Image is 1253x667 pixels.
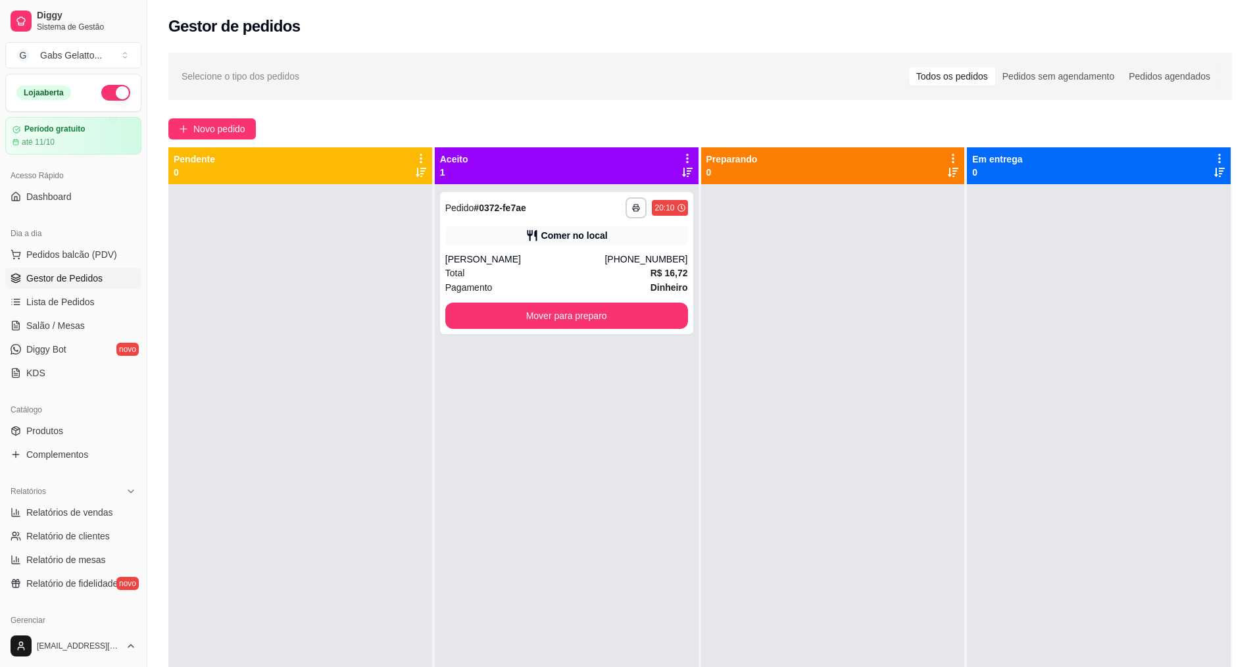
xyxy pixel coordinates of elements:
[541,229,608,242] div: Comer no local
[37,641,120,651] span: [EMAIL_ADDRESS][DOMAIN_NAME]
[101,85,130,101] button: Alterar Status
[440,153,468,166] p: Aceito
[26,343,66,356] span: Diggy Bot
[26,190,72,203] span: Dashboard
[5,399,141,420] div: Catálogo
[16,86,71,100] div: Loja aberta
[26,506,113,519] span: Relatórios de vendas
[5,268,141,289] a: Gestor de Pedidos
[22,137,55,147] article: até 11/10
[5,244,141,265] button: Pedidos balcão (PDV)
[5,573,141,594] a: Relatório de fidelidadenovo
[5,223,141,244] div: Dia a dia
[445,253,605,266] div: [PERSON_NAME]
[995,67,1121,86] div: Pedidos sem agendamento
[972,166,1022,179] p: 0
[654,203,674,213] div: 20:10
[5,610,141,631] div: Gerenciar
[5,444,141,465] a: Complementos
[11,486,46,497] span: Relatórios
[5,362,141,383] a: KDS
[16,49,30,62] span: G
[26,448,88,461] span: Complementos
[193,122,245,136] span: Novo pedido
[1121,67,1217,86] div: Pedidos agendados
[651,282,688,293] strong: Dinheiro
[26,319,85,332] span: Salão / Mesas
[5,117,141,155] a: Período gratuitoaté 11/10
[182,69,299,84] span: Selecione o tipo dos pedidos
[445,303,688,329] button: Mover para preparo
[5,420,141,441] a: Produtos
[5,165,141,186] div: Acesso Rápido
[445,203,474,213] span: Pedido
[174,153,215,166] p: Pendente
[37,22,136,32] span: Sistema de Gestão
[5,42,141,68] button: Select a team
[5,549,141,570] a: Relatório de mesas
[5,630,141,662] button: [EMAIL_ADDRESS][DOMAIN_NAME]
[26,366,45,380] span: KDS
[5,186,141,207] a: Dashboard
[26,272,103,285] span: Gestor de Pedidos
[26,295,95,309] span: Lista de Pedidos
[440,166,468,179] p: 1
[174,166,215,179] p: 0
[26,553,106,566] span: Relatório de mesas
[168,118,256,139] button: Novo pedido
[5,502,141,523] a: Relatórios de vendas
[168,16,301,37] h2: Gestor de pedidos
[37,10,136,22] span: Diggy
[909,67,995,86] div: Todos os pedidos
[651,268,688,278] strong: R$ 16,72
[972,153,1022,166] p: Em entrega
[24,124,86,134] article: Período gratuito
[445,280,493,295] span: Pagamento
[26,424,63,437] span: Produtos
[5,526,141,547] a: Relatório de clientes
[706,153,758,166] p: Preparando
[26,577,118,590] span: Relatório de fidelidade
[474,203,526,213] strong: # 0372-fe7ae
[5,291,141,312] a: Lista de Pedidos
[445,266,465,280] span: Total
[604,253,687,266] div: [PHONE_NUMBER]
[40,49,102,62] div: Gabs Gelatto ...
[5,5,141,37] a: DiggySistema de Gestão
[5,339,141,360] a: Diggy Botnovo
[26,530,110,543] span: Relatório de clientes
[706,166,758,179] p: 0
[179,124,188,134] span: plus
[5,315,141,336] a: Salão / Mesas
[26,248,117,261] span: Pedidos balcão (PDV)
